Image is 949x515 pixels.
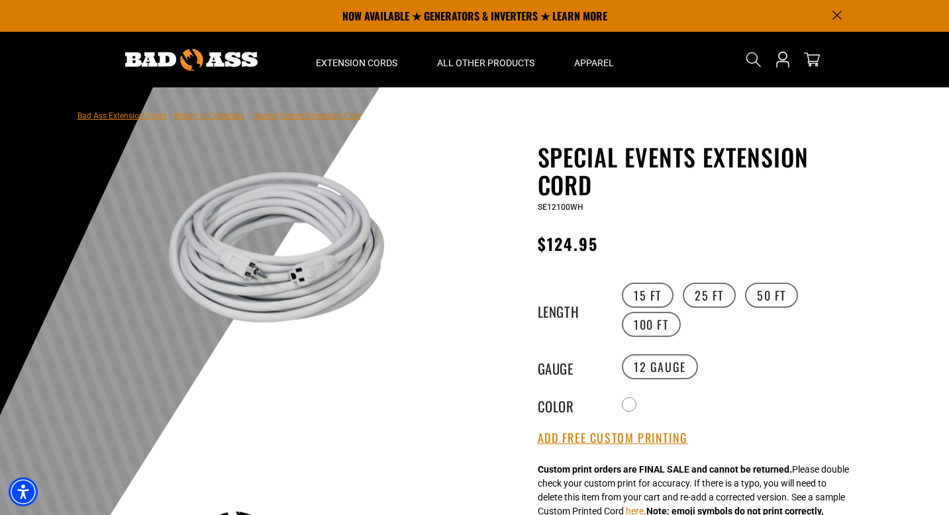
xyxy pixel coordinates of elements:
[538,431,688,445] button: Add Free Custom Printing
[296,32,417,87] summary: Extension Cords
[170,111,172,120] span: ›
[574,57,614,69] span: Apparel
[622,354,698,379] label: 12 Gauge
[538,301,604,318] legend: Length
[9,477,38,506] div: Accessibility Menu
[745,283,798,308] label: 50 FT
[538,358,604,375] legend: Gauge
[125,49,258,71] img: Bad Ass Extension Cords
[437,57,534,69] span: All Other Products
[253,111,361,120] span: Special Events Extension Cord
[316,57,397,69] span: Extension Cords
[538,143,862,199] h1: Special Events Extension Cord
[248,111,250,120] span: ›
[538,203,583,212] span: SE12100WH
[175,111,245,120] a: Return to Collection
[538,396,604,413] legend: Color
[554,32,634,87] summary: Apparel
[622,312,681,337] label: 100 FT
[538,232,599,256] span: $124.95
[77,107,361,123] nav: breadcrumbs
[622,283,674,308] label: 15 FT
[683,283,736,308] label: 25 FT
[772,32,793,87] a: Open this option
[743,49,764,70] summary: Search
[801,52,823,68] a: cart
[117,146,436,376] img: white
[417,32,554,87] summary: All Other Products
[538,464,792,475] strong: Custom print orders are FINAL SALE and cannot be returned.
[77,111,167,120] a: Bad Ass Extension Cords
